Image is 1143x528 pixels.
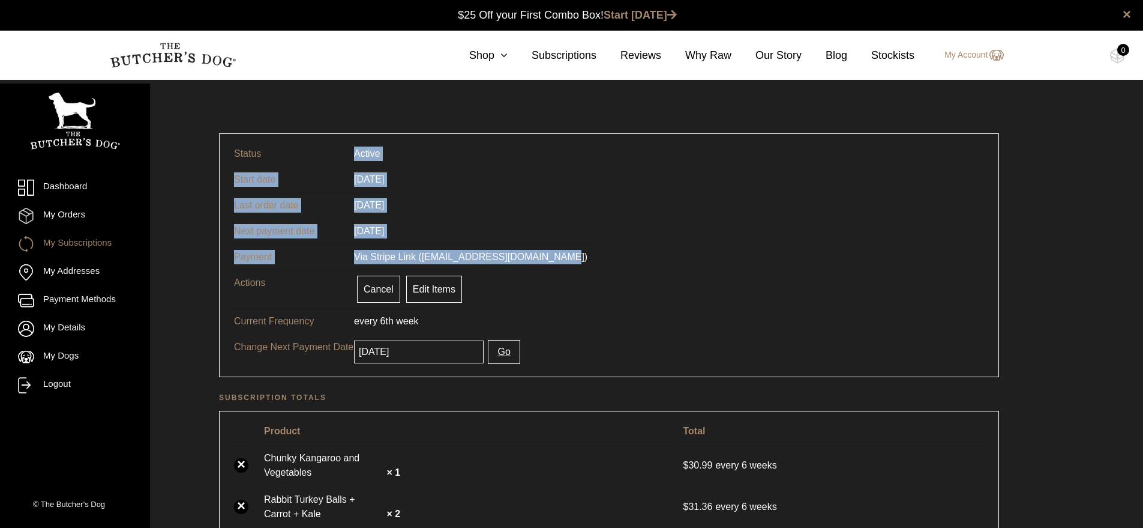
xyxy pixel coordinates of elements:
[227,270,347,308] td: Actions
[264,493,384,521] a: Rabbit Turkey Balls + Carrot + Kale
[676,419,991,444] th: Total
[347,166,391,192] td: [DATE]
[357,276,400,303] a: Cancel
[683,502,715,512] span: 31.36
[445,47,508,64] a: Shop
[847,47,914,64] a: Stockists
[18,293,132,309] a: Payment Methods
[18,349,132,365] a: My Dogs
[508,47,596,64] a: Subscriptions
[18,321,132,337] a: My Details
[264,451,384,480] a: Chunky Kangaroo and Vegetables
[386,467,400,478] strong: × 1
[932,48,1003,62] a: My Account
[661,47,731,64] a: Why Raw
[1117,44,1129,56] div: 0
[234,314,354,329] p: Current Frequency
[386,509,400,519] strong: × 2
[347,218,391,244] td: [DATE]
[234,340,354,354] p: Change Next Payment Date
[18,377,132,393] a: Logout
[18,236,132,252] a: My Subscriptions
[1110,48,1125,64] img: TBD_Cart-Empty.png
[406,276,462,303] a: Edit Items
[596,47,661,64] a: Reviews
[354,252,587,262] span: Via Stripe Link ([EMAIL_ADDRESS][DOMAIN_NAME])
[227,166,347,192] td: Start date
[347,192,391,218] td: [DATE]
[18,180,132,196] a: Dashboard
[257,419,674,444] th: Product
[396,316,418,326] span: week
[354,316,394,326] span: every 6th
[488,340,520,364] button: Go
[227,244,347,270] td: Payment
[219,392,999,404] h2: Subscription totals
[227,141,347,166] td: Status
[676,487,991,527] td: every 6 weeks
[234,458,248,473] a: ×
[683,460,715,470] span: 30.99
[802,47,847,64] a: Blog
[234,500,248,514] a: ×
[227,192,347,218] td: Last order date
[18,264,132,281] a: My Addresses
[731,47,802,64] a: Our Story
[1123,7,1131,22] a: close
[18,208,132,224] a: My Orders
[30,93,120,150] img: TBD_Portrait_Logo_White.png
[227,218,347,244] td: Next payment date
[604,9,677,21] a: Start [DATE]
[347,141,388,166] td: Active
[683,460,688,470] span: $
[683,502,688,512] span: $
[676,445,991,485] td: every 6 weeks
